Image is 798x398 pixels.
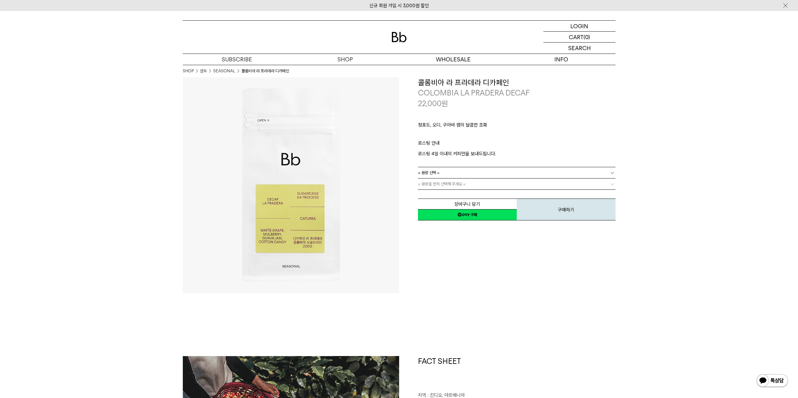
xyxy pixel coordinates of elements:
p: SEARCH [568,43,591,54]
span: = 용량 선택 = [418,167,440,178]
h1: FACT SHEET [418,356,616,392]
img: 카카오톡 채널 1:1 채팅 버튼 [756,374,789,389]
span: = 용량을 먼저 선택해 주세요 = [418,178,466,189]
h3: 콜롬비아 라 프라데라 디카페인 [418,77,616,88]
p: 청포도, 오디, 구아바 잼의 달콤한 조화 [418,121,616,132]
a: SHOP [183,68,194,74]
a: CART (0) [543,32,616,43]
p: ㅤ [418,132,616,139]
p: WHOLESALE [399,54,507,65]
p: (0) [584,32,590,42]
p: 22,000 [418,98,448,109]
span: 지역 [418,392,426,398]
img: 로고 [392,32,407,42]
a: SUBSCRIBE [183,54,291,65]
a: 새창 [418,209,517,220]
p: LOGIN [570,21,588,31]
p: 로스팅 4일 이내의 커피만을 보내드립니다. [418,150,616,158]
p: COLOMBIA LA PRADERA DECAF [418,88,616,98]
button: 장바구니 담기 [418,199,517,209]
p: INFO [507,54,616,65]
p: 로스팅 안내 [418,139,616,150]
a: 원두 [200,68,207,74]
button: 구매하기 [517,199,616,220]
span: : 킨디오, 아르메니아 [427,392,465,398]
img: 콜롬비아 라 프라데라 디카페인 [183,77,399,293]
a: 신규 회원 가입 시 3,000원 할인 [369,3,429,8]
li: 콜롬비아 라 프라데라 디카페인 [241,68,289,74]
a: SEASONAL [213,68,235,74]
a: SHOP [291,54,399,65]
p: CART [569,32,584,42]
a: LOGIN [543,21,616,32]
span: 원 [441,99,448,108]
